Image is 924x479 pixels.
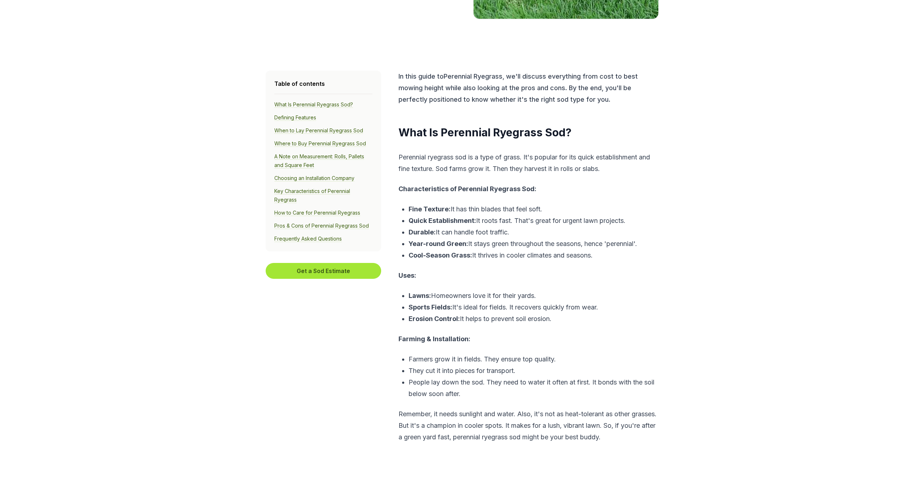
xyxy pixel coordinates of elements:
[409,290,657,302] p: Homeowners love it for their yards.
[274,175,354,181] a: Choosing an Installation Company
[274,210,360,216] a: How to Care for Perennial Ryegrass
[398,185,536,193] b: Characteristics of Perennial Ryegrass Sod:
[274,188,350,203] a: Key Characteristics of Perennial Ryegrass
[266,263,381,279] button: Get a Sod Estimate
[409,205,450,213] b: Fine Texture:
[398,272,416,279] b: Uses:
[409,302,657,313] p: It's ideal for fields. It recovers quickly from wear.
[274,127,363,134] a: When to Lay Perennial Ryegrass Sod
[409,215,657,227] p: It roots fast. That's great for urgent lawn projects.
[409,303,452,311] b: Sports Fields:
[409,238,657,250] p: It stays green throughout the seasons, hence 'perennial'.
[409,353,657,365] p: Farmers grow it in fields. They ensure top quality.
[409,203,657,215] p: It has thin blades that feel soft.
[409,292,431,299] b: Lawns:
[398,126,657,140] h2: What Is Perennial Ryegrass Sod?
[409,250,657,261] p: It thrives in cooler climates and seasons.
[274,223,369,229] a: Pros & Cons of Perennial Ryegrass Sod
[409,251,472,259] b: Cool-Season Grass:
[409,365,657,377] p: They cut it into pieces for transport.
[409,228,436,236] b: Durable:
[274,153,364,168] a: A Note on Measurement: Rolls, Pallets and Square Feet
[274,79,372,88] h4: Table of contents
[274,114,316,121] a: Defining Features
[398,408,657,443] p: Remember, it needs sunlight and water. Also, it's not as heat-tolerant as other grasses. But it's...
[274,236,342,242] a: Frequently Asked Questions
[398,151,657,175] p: Perennial ryegrass sod is a type of grass. It's popular for its quick establishment and fine text...
[274,140,366,147] a: Where to Buy Perennial Ryegrass Sod
[409,227,657,238] p: It can handle foot traffic.
[409,217,476,224] b: Quick Establishment:
[409,240,468,247] b: Year-round Green:
[409,313,657,325] p: It helps to prevent soil erosion.
[274,101,353,108] a: What Is Perennial Ryegrass Sod?
[398,335,470,343] b: Farming & Installation:
[409,315,460,322] b: Erosion Control:
[398,71,657,105] p: In this guide to Perennial Ryegrass , we'll discuss everything from cost to best mowing height wh...
[409,377,657,400] p: People lay down the sod. They need to water it often at first. It bonds with the soil below soon ...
